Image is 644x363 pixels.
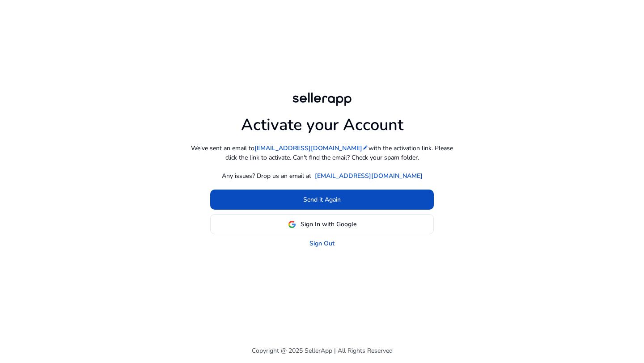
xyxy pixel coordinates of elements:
[210,190,434,210] button: Send it Again
[301,219,356,229] span: Sign In with Google
[362,144,369,151] mat-icon: edit
[288,220,296,228] img: google-logo.svg
[303,195,341,204] span: Send it Again
[309,239,335,248] a: Sign Out
[222,171,311,181] p: Any issues? Drop us an email at
[241,108,403,135] h1: Activate your Account
[254,144,369,153] a: [EMAIL_ADDRESS][DOMAIN_NAME]
[315,171,423,181] a: [EMAIL_ADDRESS][DOMAIN_NAME]
[188,144,456,162] p: We've sent an email to with the activation link. Please click the link to activate. Can't find th...
[210,214,434,234] button: Sign In with Google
